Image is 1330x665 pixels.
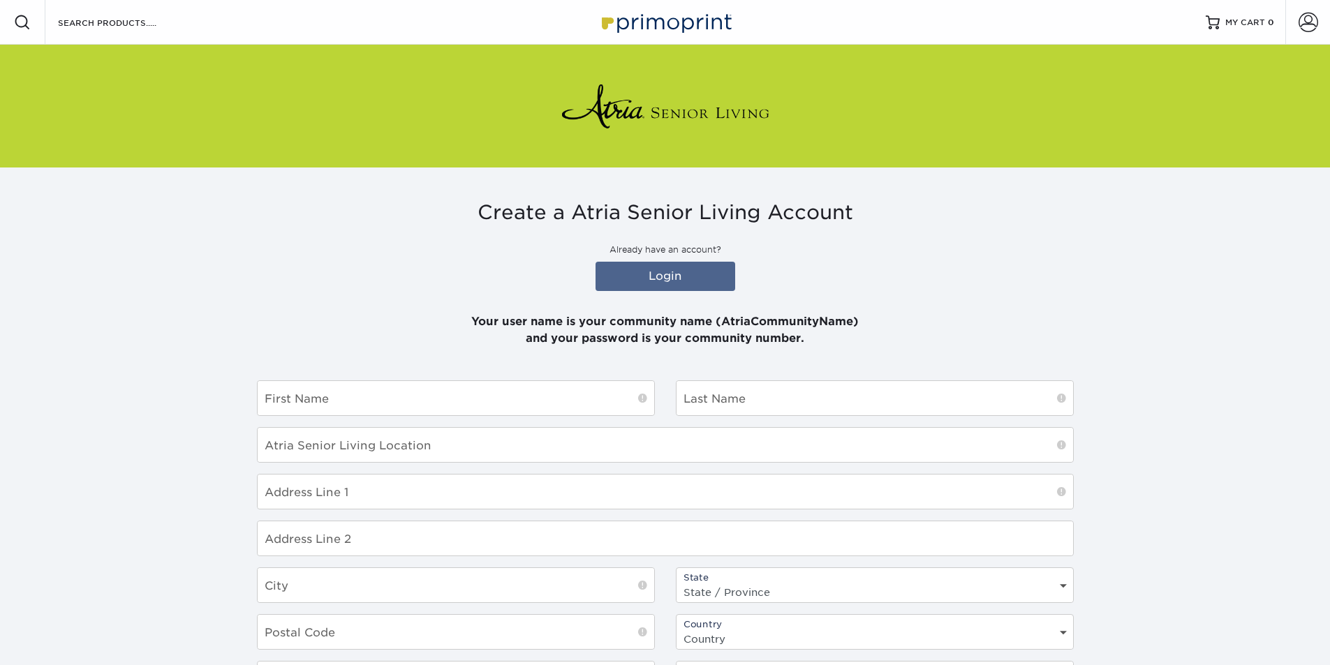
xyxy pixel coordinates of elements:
input: SEARCH PRODUCTS..... [57,14,193,31]
span: MY CART [1225,17,1265,29]
img: Primoprint [596,7,735,37]
img: Atria Senior Living [561,78,770,134]
h3: Create a Atria Senior Living Account [257,201,1074,225]
a: Login [596,262,735,291]
p: Already have an account? [257,244,1074,256]
span: 0 [1268,17,1274,27]
p: Your user name is your community name (AtriaCommunityName) and your password is your community nu... [257,297,1074,347]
